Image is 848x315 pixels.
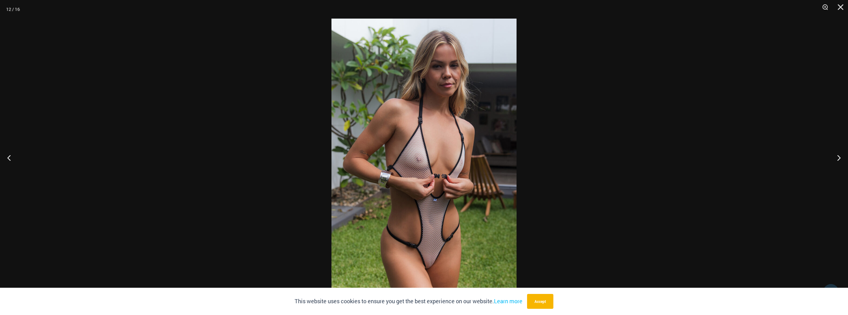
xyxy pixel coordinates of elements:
a: Learn more [494,297,522,305]
button: Next [825,142,848,173]
div: 12 / 16 [6,5,20,14]
img: Trade Winds IvoryInk 819 One Piece 06 [331,19,517,296]
button: Accept [527,294,553,309]
p: This website uses cookies to ensure you get the best experience on our website. [295,297,522,306]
